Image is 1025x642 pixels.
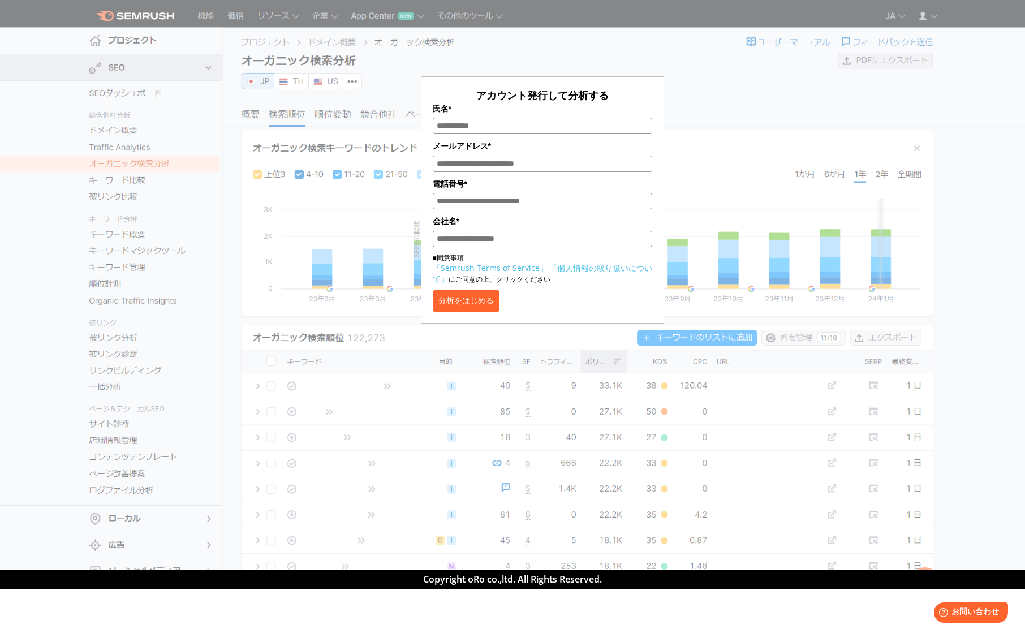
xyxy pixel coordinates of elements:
label: メールアドレス* [433,140,652,152]
span: アカウント発行して分析する [476,88,609,102]
a: 「Semrush Terms of Service」 [433,262,548,273]
p: ■同意事項 にご同意の上、クリックください [433,253,652,285]
iframe: Help widget launcher [924,598,1013,630]
button: 分析をはじめる [433,290,499,312]
label: 電話番号* [433,178,652,190]
span: Copyright oRo co.,ltd. All Rights Reserved. [423,573,602,585]
a: 「個人情報の取り扱いについて」 [433,262,652,284]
